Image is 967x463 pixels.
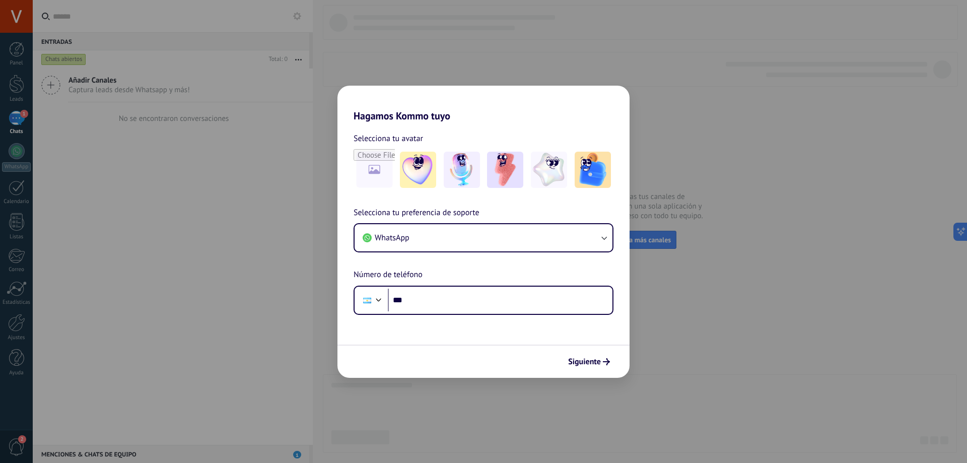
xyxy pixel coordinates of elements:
img: -2.jpeg [444,152,480,188]
span: Selecciona tu avatar [354,132,423,145]
span: Selecciona tu preferencia de soporte [354,207,479,220]
button: Siguiente [564,353,614,370]
div: Argentina: + 54 [358,290,377,311]
span: WhatsApp [375,233,409,243]
span: Número de teléfono [354,269,423,282]
img: -4.jpeg [531,152,567,188]
img: -3.jpeg [487,152,523,188]
button: WhatsApp [355,224,612,251]
h2: Hagamos Kommo tuyo [337,86,630,122]
img: -5.jpeg [575,152,611,188]
img: -1.jpeg [400,152,436,188]
span: Siguiente [568,358,601,365]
